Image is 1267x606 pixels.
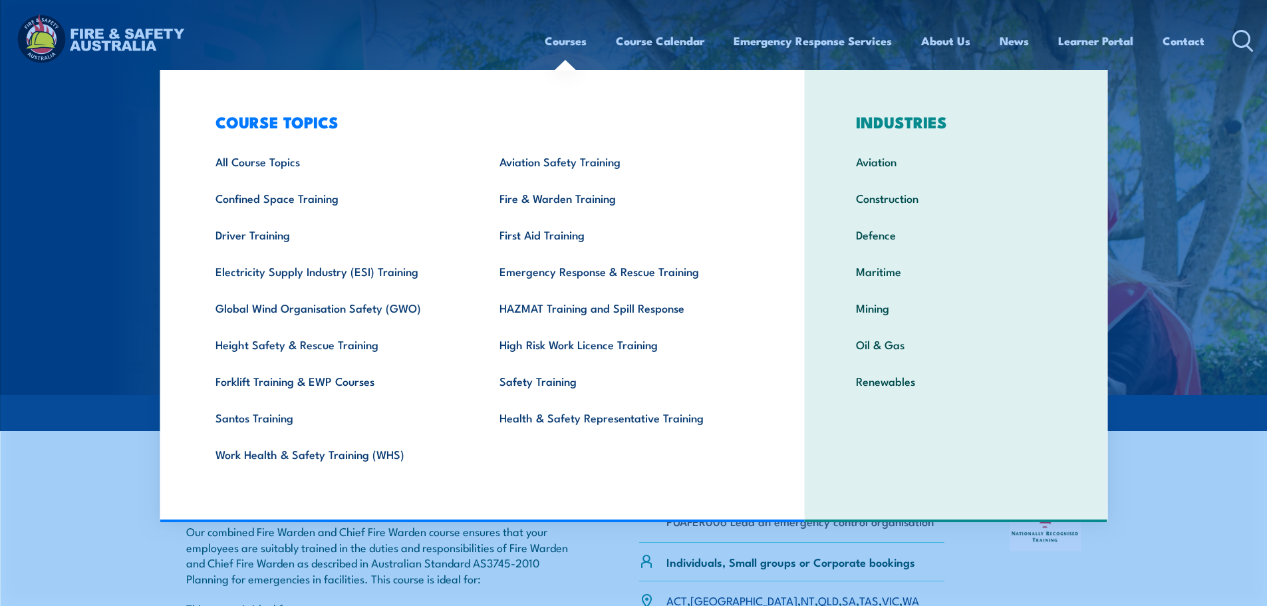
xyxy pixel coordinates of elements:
[195,143,479,180] a: All Course Topics
[835,289,1077,326] a: Mining
[195,363,479,399] a: Forklift Training & EWP Courses
[835,216,1077,253] a: Defence
[479,253,763,289] a: Emergency Response & Rescue Training
[195,289,479,326] a: Global Wind Organisation Safety (GWO)
[734,23,892,59] a: Emergency Response Services
[479,326,763,363] a: High Risk Work Licence Training
[921,23,970,59] a: About Us
[479,143,763,180] a: Aviation Safety Training
[479,216,763,253] a: First Aid Training
[835,112,1077,131] h3: INDUSTRIES
[835,180,1077,216] a: Construction
[616,23,704,59] a: Course Calendar
[186,524,575,586] p: Our combined Fire Warden and Chief Fire Warden course ensures that your employees are suitably tr...
[479,289,763,326] a: HAZMAT Training and Spill Response
[195,253,479,289] a: Electricity Supply Industry (ESI) Training
[666,514,945,529] li: PUAFER006 Lead an emergency control organisation
[195,436,479,472] a: Work Health & Safety Training (WHS)
[545,23,587,59] a: Courses
[479,363,763,399] a: Safety Training
[1000,23,1029,59] a: News
[195,399,479,436] a: Santos Training
[835,143,1077,180] a: Aviation
[1163,23,1204,59] a: Contact
[195,180,479,216] a: Confined Space Training
[835,253,1077,289] a: Maritime
[479,180,763,216] a: Fire & Warden Training
[835,363,1077,399] a: Renewables
[835,326,1077,363] a: Oil & Gas
[195,326,479,363] a: Height Safety & Rescue Training
[479,399,763,436] a: Health & Safety Representative Training
[1058,23,1133,59] a: Learner Portal
[666,554,915,569] p: Individuals, Small groups or Corporate bookings
[195,216,479,253] a: Driver Training
[195,112,763,131] h3: COURSE TOPICS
